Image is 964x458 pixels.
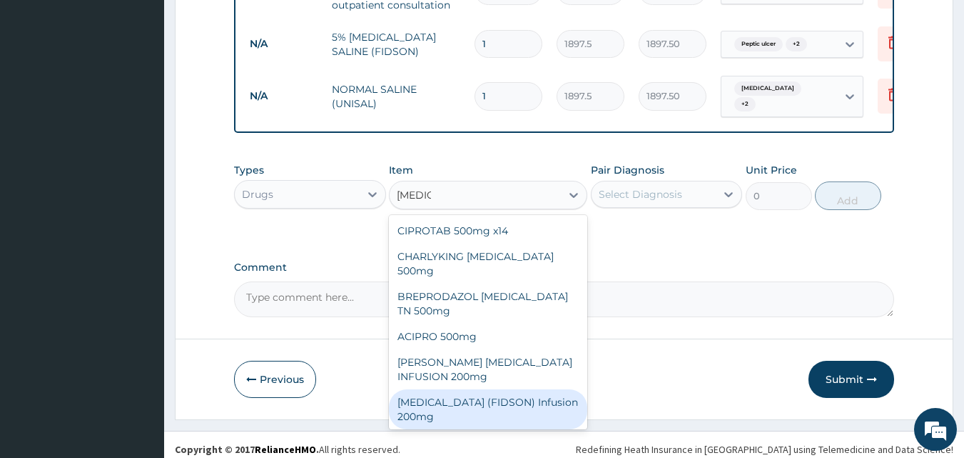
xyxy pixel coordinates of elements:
a: RelianceHMO [255,443,316,456]
div: CHARLYKING [MEDICAL_DATA] 500mg [389,244,587,284]
img: d_794563401_company_1708531726252_794563401 [26,71,58,107]
label: Pair Diagnosis [591,163,664,177]
div: Minimize live chat window [234,7,268,41]
td: N/A [243,31,325,57]
span: [MEDICAL_DATA] [734,81,801,96]
strong: Copyright © 2017 . [175,443,319,456]
td: 5% [MEDICAL_DATA] SALINE (FIDSON) [325,23,467,66]
div: [MEDICAL_DATA] (FIDSON) Infusion 200mg [389,389,587,429]
td: N/A [243,83,325,109]
div: Redefining Heath Insurance in [GEOGRAPHIC_DATA] using Telemedicine and Data Science! [576,442,953,457]
div: Select Diagnosis [599,187,682,201]
label: Comment [234,262,895,274]
div: ACIPRO 500mg [389,324,587,349]
div: [PERSON_NAME] [MEDICAL_DATA] INFUSION 200mg [389,349,587,389]
span: Peptic ulcer [734,37,783,51]
div: Chat with us now [74,80,240,99]
span: + 2 [734,97,756,111]
span: We're online! [83,138,197,282]
td: NORMAL SALINE (UNISAL) [325,75,467,118]
button: Previous [234,361,316,398]
textarea: Type your message and hit 'Enter' [7,306,272,356]
div: CIPROTAB 500mg x14 [389,218,587,244]
span: + 2 [786,37,807,51]
div: BREPRODAZOL [MEDICAL_DATA] TN 500mg [389,284,587,324]
label: Item [389,163,413,177]
div: Drugs [242,187,273,201]
button: Submit [808,361,894,398]
label: Unit Price [746,163,797,177]
label: Types [234,164,264,176]
button: Add [815,181,881,210]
